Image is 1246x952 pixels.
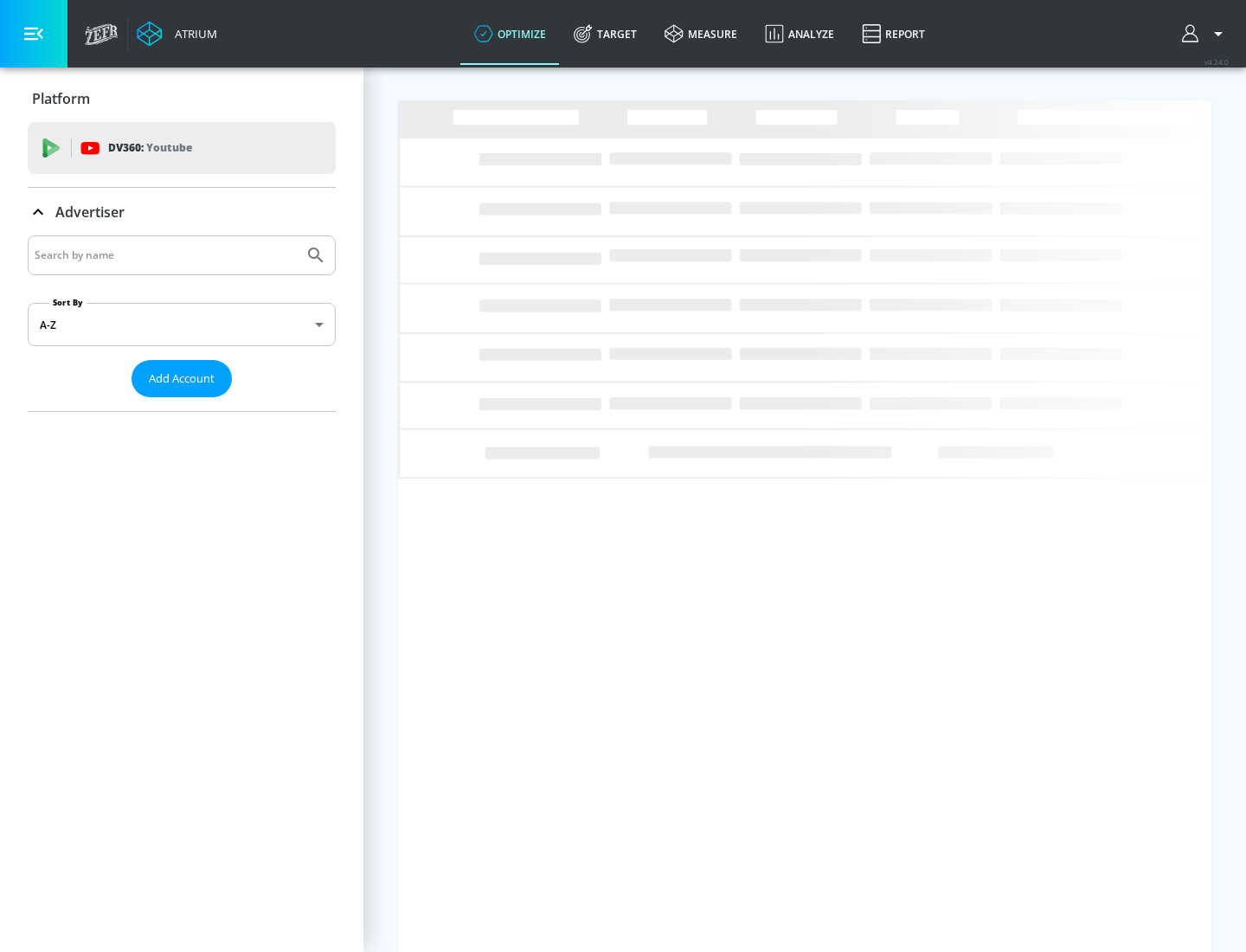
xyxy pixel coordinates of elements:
[560,3,651,65] a: Target
[28,122,336,174] div: DV360: Youtube
[651,3,751,65] a: measure
[55,203,125,222] p: Advertiser
[28,74,336,123] div: Platform
[168,26,217,42] div: Atrium
[132,360,232,397] button: Add Account
[137,21,217,47] a: Atrium
[848,3,939,65] a: Report
[149,369,215,389] span: Add Account
[49,297,87,308] label: Sort By
[32,89,90,108] p: Platform
[28,188,336,236] div: Advertiser
[146,138,192,157] p: Youtube
[751,3,848,65] a: Analyze
[108,138,192,158] p: DV360:
[28,303,336,346] div: A-Z
[35,244,297,267] input: Search by name
[1204,57,1229,67] span: v 4.24.0
[28,235,336,411] div: Advertiser
[460,3,560,65] a: optimize
[28,397,336,411] nav: list of Advertiser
